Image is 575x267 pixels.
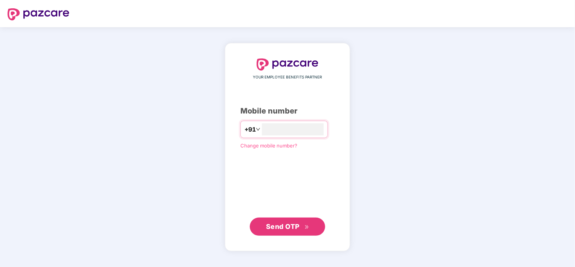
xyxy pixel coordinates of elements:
[240,143,297,149] a: Change mobile number?
[245,125,256,134] span: +91
[8,8,69,20] img: logo
[266,222,300,230] span: Send OTP
[253,74,322,80] span: YOUR EMPLOYEE BENEFITS PARTNER
[250,218,325,236] button: Send OTPdouble-right
[256,127,260,132] span: down
[257,58,318,71] img: logo
[240,105,335,117] div: Mobile number
[304,225,309,230] span: double-right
